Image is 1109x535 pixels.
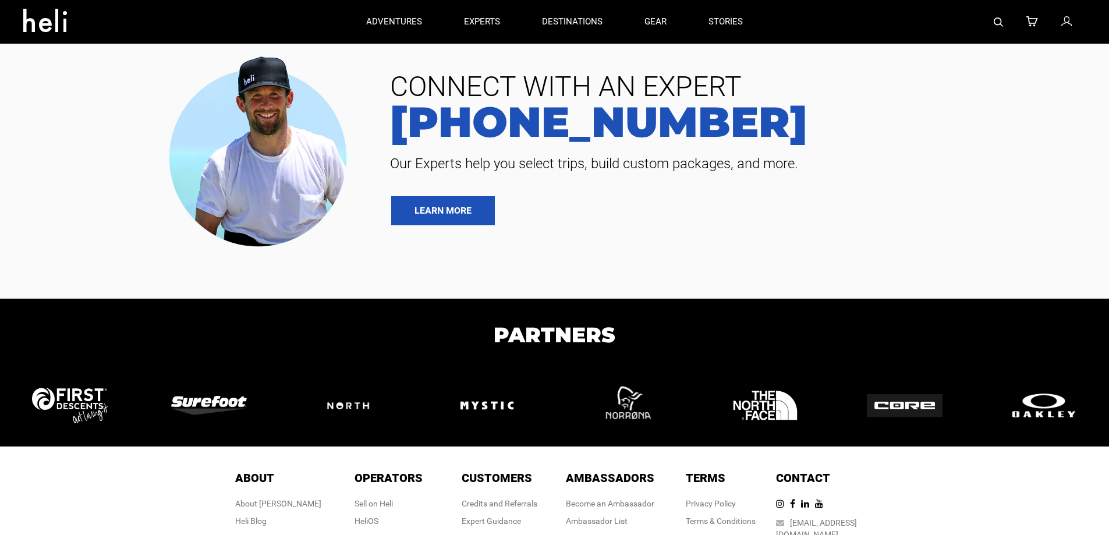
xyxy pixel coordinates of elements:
img: logo [32,388,108,423]
p: experts [464,16,500,28]
p: adventures [366,16,422,28]
p: destinations [542,16,603,28]
img: logo [171,396,247,414]
a: Credits and Referrals [462,499,537,508]
span: CONNECT WITH AN EXPERT [381,73,1092,101]
span: Contact [776,471,830,485]
img: logo [729,369,802,442]
a: Become an Ambassador [566,499,654,508]
img: search-bar-icon.svg [994,17,1003,27]
img: logo [1006,391,1082,420]
div: Ambassador List [566,515,654,527]
a: Expert Guidance [462,516,521,526]
span: Terms [686,471,725,485]
img: logo [590,369,662,442]
a: [PHONE_NUMBER] [381,101,1092,143]
img: logo [867,394,943,417]
span: Customers [462,471,532,485]
div: About [PERSON_NAME] [235,498,321,509]
span: Our Experts help you select trips, build custom packages, and more. [381,154,1092,173]
a: Privacy Policy [686,499,736,508]
div: Sell on Heli [355,498,423,509]
a: Terms & Conditions [686,516,756,526]
img: logo [310,386,386,426]
img: contact our team [160,47,364,252]
a: HeliOS [355,516,378,526]
a: Heli Blog [235,516,267,526]
img: logo [451,369,523,442]
a: LEARN MORE [391,196,495,225]
span: Operators [355,471,423,485]
span: Ambassadors [566,471,654,485]
span: About [235,471,274,485]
